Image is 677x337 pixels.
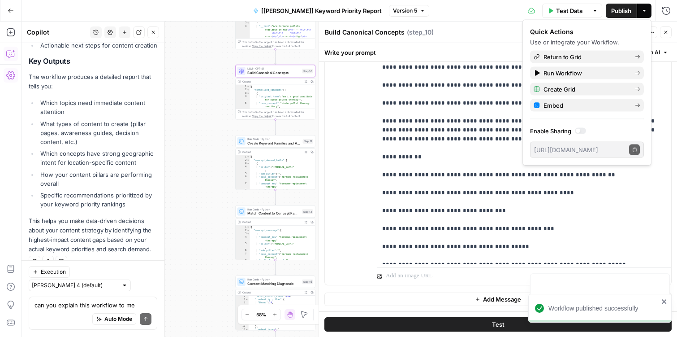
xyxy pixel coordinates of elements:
span: Test [492,320,505,329]
div: 6 [236,305,249,308]
div: 4 [236,165,250,172]
div: 4 [236,95,250,102]
div: 3 [236,294,249,298]
div: Workflow published successfully [548,304,659,313]
span: Embed [543,101,628,110]
div: 5 [236,242,250,249]
span: Run Workflow [543,69,628,78]
h2: Key Outputs [29,57,157,66]
span: Execution [41,268,66,276]
div: Run Code · PythonCreate Keyword Families and Aggregate DemandStep 11Output{ "concept_demand_table... [235,135,315,190]
div: 3 [236,22,250,25]
span: ( step_10 ) [407,28,434,37]
p: The workflow produces a detailed report that tells you: [29,72,157,91]
span: Run Code · Python [247,277,300,281]
div: Output [242,79,301,83]
div: 4 [236,236,250,242]
li: Which topics need immediate content attention [38,98,157,116]
input: Claude Sonnet 4 (default) [32,281,118,290]
span: Toggle code folding, rows 4 through 12 [246,298,248,301]
button: Execution [29,266,70,278]
span: Run Code · Python [247,137,301,141]
div: 5 [236,172,250,175]
div: 6 [236,175,250,182]
span: Toggle code folding, rows 2 through 4041 [247,229,250,232]
div: 7 [236,308,249,311]
span: Publish [611,6,631,15]
span: Toggle code folding, rows 3 through 13 [247,22,250,25]
span: Build Canonical Concepts [247,70,300,76]
div: 12 [236,324,249,328]
div: Output [242,220,301,224]
label: Enable Sharing [530,127,644,136]
span: Use or integrate your Workflow. [530,39,619,46]
div: Run Code · PythonContent Matching DiagnosticStep 15Output "total_content_items":203, "content_by_... [235,276,315,330]
div: 3 [236,92,250,95]
div: 10 [236,318,249,321]
button: Version 5 [389,5,429,17]
button: Test [324,317,672,332]
button: Auto Mode [92,313,136,325]
span: Test Data [556,6,582,15]
div: This output is too large & has been abbreviated for review. to view the full content. [242,40,313,48]
button: close [661,298,668,305]
div: Step 12 [302,209,313,214]
div: 2 [236,88,250,92]
div: This output is too large & has been abbreviated for review. to view the full content. [242,110,313,118]
textarea: Build Canonical Concepts [325,28,405,37]
div: 8 [236,189,250,196]
div: Step 11 [303,139,313,144]
span: Add Message [483,295,521,304]
div: 1 [236,155,250,158]
div: Run Code · PythonMatch Content to Concept FamiliesStep 12Output{ "concept_coverage":[ { "concept_... [235,206,315,260]
div: LLM · GPT-4.1Build Canonical ConceptsStep 10Output{ "normalized_concepts":[ { "original_term":"am... [235,65,315,119]
div: 1 [236,85,250,88]
div: 9 [236,315,249,318]
div: Step 15 [302,280,313,284]
div: 13 [236,328,249,331]
span: Toggle code folding, rows 3 through 75 [247,162,250,165]
span: Create Keyword Families and Aggregate Demand [247,140,301,146]
div: 2 [236,158,250,162]
div: Step 10 [302,69,313,73]
g: Edge from step_11 to step_12 [275,190,276,205]
div: 4 [236,25,250,45]
div: Write your prompt [319,43,677,61]
div: 5 [236,301,249,304]
li: How your content pillars are performing overall [38,170,157,188]
span: Auto Mode [104,315,132,323]
div: Copilot [27,28,87,37]
span: Copy the output [252,44,272,48]
span: Toggle code folding, rows 3 through 11 [247,92,250,95]
span: Match Content to Concept Families [247,211,300,216]
span: Toggle code folding, rows 1 through 1489 [247,85,250,88]
span: 58% [256,311,266,318]
span: Copy the output [252,115,272,118]
span: Return to Grid [543,53,628,61]
div: 7 [236,182,250,189]
span: Create Grid [543,85,628,94]
span: Toggle code folding, rows 13 through 20 [246,328,248,331]
div: 7 [236,252,250,259]
div: 11 [236,321,249,324]
div: 5 [236,102,250,109]
span: Toggle code folding, rows 1 through 4045 [247,225,250,228]
div: 2 [236,229,250,232]
span: Toggle code folding, rows 2 through 1488 [247,88,250,92]
div: 3 [236,162,250,165]
span: Run Code · Python [247,207,300,211]
li: Actionable next steps for content creation [38,41,157,50]
li: What types of content to create (pillar pages, awareness guides, decision content, etc.) [38,119,157,146]
span: Toggle code folding, rows 2 through 3817 [247,158,250,162]
li: Which concepts have strong geographic intent for location-specific content [38,149,157,167]
g: Edge from step_12 to step_15 [275,260,276,275]
div: Output [242,290,301,294]
div: 6 [236,249,250,252]
span: Content Matching Diagnostic [247,281,300,286]
span: [[PERSON_NAME]] Keyword Priority Report [261,6,382,15]
div: Quick Actions [530,27,644,36]
button: [[PERSON_NAME]] Keyword Priority Report [248,4,387,18]
div: 8 [236,259,250,266]
div: 1 [236,225,250,228]
span: Version 5 [393,7,417,15]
